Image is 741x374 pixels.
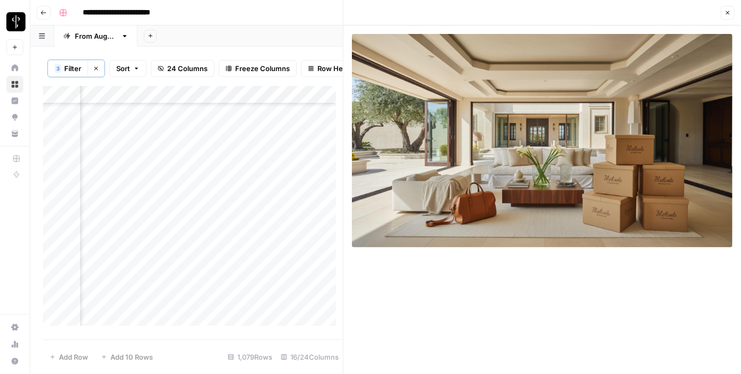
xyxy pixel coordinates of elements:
[235,63,290,74] span: Freeze Columns
[6,92,23,109] a: Insights
[6,12,25,31] img: LP Production Workloads Logo
[223,349,277,366] div: 1,079 Rows
[277,349,343,366] div: 16/24 Columns
[6,109,23,126] a: Opportunities
[6,319,23,336] a: Settings
[6,125,23,142] a: Your Data
[56,64,59,73] span: 3
[109,60,147,77] button: Sort
[116,63,130,74] span: Sort
[6,59,23,76] a: Home
[219,60,297,77] button: Freeze Columns
[151,60,214,77] button: 24 Columns
[6,336,23,353] a: Usage
[64,63,81,74] span: Filter
[59,352,88,362] span: Add Row
[75,31,117,41] div: From [DATE]
[55,64,61,73] div: 3
[301,60,363,77] button: Row Height
[43,349,94,366] button: Add Row
[6,353,23,370] button: Help + Support
[110,352,153,362] span: Add 10 Rows
[94,349,159,366] button: Add 10 Rows
[6,76,23,93] a: Browse
[167,63,208,74] span: 24 Columns
[352,34,733,247] img: Row/Cell
[6,8,23,35] button: Workspace: LP Production Workloads
[317,63,356,74] span: Row Height
[54,25,137,47] a: From [DATE]
[48,60,88,77] button: 3Filter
